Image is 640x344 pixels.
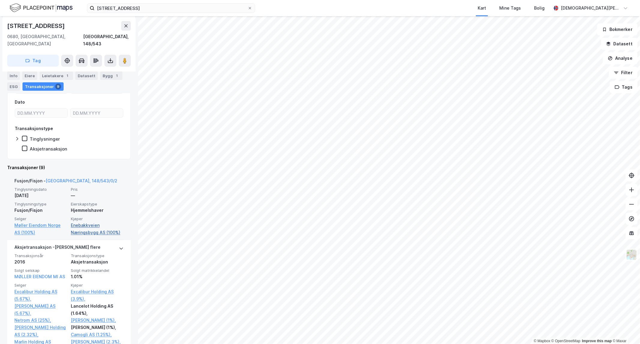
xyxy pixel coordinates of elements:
img: Z [626,249,637,260]
div: Transaksjoner (9) [7,164,131,171]
div: Bolig [534,5,545,12]
div: [PERSON_NAME] (1%), [71,324,124,331]
div: Tinglysninger [30,136,60,142]
a: [GEOGRAPHIC_DATA], 148/543/0/2 [46,178,117,183]
div: Aksjetransaksjon - [PERSON_NAME] flere [14,244,101,253]
span: Transaksjonsår [14,253,67,258]
div: Fusjon/Fisjon [14,207,67,214]
span: Eierskapstype [71,202,124,207]
div: Eiere [22,72,37,80]
a: Improve this map [582,339,612,343]
div: 0680, [GEOGRAPHIC_DATA], [GEOGRAPHIC_DATA] [7,33,83,47]
span: Pris [71,187,124,192]
a: Møller Eiendom Norge AS (100%) [14,222,67,236]
a: [PERSON_NAME] AS (5.67%), [14,303,67,317]
a: MØLLER EIENDOM MI AS [14,274,65,279]
a: Mapbox [534,339,550,343]
div: Transaksjonstype [15,125,53,132]
div: 1 [114,73,120,79]
div: 1 [65,73,71,79]
div: Kontrollprogram for chat [610,315,640,344]
div: Datasett [75,72,98,80]
span: Tinglysningstype [14,202,67,207]
input: DD.MM.YYYY [71,108,123,117]
div: 9 [55,84,61,90]
div: — [71,192,124,199]
div: Aksjetransaksjon [30,146,67,152]
div: Aksjetransaksjon [71,258,124,266]
a: Netrom AS (25%), [14,317,67,324]
a: OpenStreetMap [551,339,581,343]
button: Bokmerker [597,23,638,35]
button: Analyse [603,52,638,64]
div: Bygg [100,72,122,80]
div: Kart [478,5,486,12]
div: Info [7,72,20,80]
div: ESG [7,82,20,91]
input: DD.MM.YYYY [15,108,68,117]
span: Solgt selskap [14,268,67,273]
div: Hjemmelshaver [71,207,124,214]
span: Solgt matrikkelandel [71,268,124,273]
button: Filter [609,67,638,79]
span: Selger [14,283,67,288]
img: logo.f888ab2527a4732fd821a326f86c7f29.svg [10,3,73,13]
a: Camogli AS (1.25%), [71,331,124,338]
span: Selger [14,216,67,221]
iframe: Chat Widget [610,315,640,344]
div: [STREET_ADDRESS] [7,21,66,31]
div: Mine Tags [499,5,521,12]
a: [PERSON_NAME] Holding AS (2.32%), [14,324,67,338]
a: [PERSON_NAME] (1%), [71,317,124,324]
div: Dato [15,99,25,106]
div: Transaksjoner [23,82,64,91]
div: Lancelot Holding AS (1.64%), [71,303,124,317]
a: Excalibur Holding AS (3.9%), [71,288,124,303]
div: 1.01% [71,273,124,280]
div: [GEOGRAPHIC_DATA], 148/543 [83,33,131,47]
div: 2016 [14,258,67,266]
button: Tag [7,55,59,67]
div: [DATE] [14,192,67,199]
span: Tinglysningsdato [14,187,67,192]
span: Kjøper [71,283,124,288]
a: Enebakkveien Næringsbygg AS (100%) [71,222,124,236]
div: Leietakere [40,72,73,80]
span: Kjøper [71,216,124,221]
div: [DEMOGRAPHIC_DATA][PERSON_NAME] [561,5,621,12]
button: Datasett [601,38,638,50]
div: Fusjon/Fisjon - [14,177,117,187]
input: Søk på adresse, matrikkel, gårdeiere, leietakere eller personer [95,4,248,13]
span: Transaksjonstype [71,253,124,258]
button: Tags [610,81,638,93]
a: Excalibur Holding AS (5.67%), [14,288,67,303]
